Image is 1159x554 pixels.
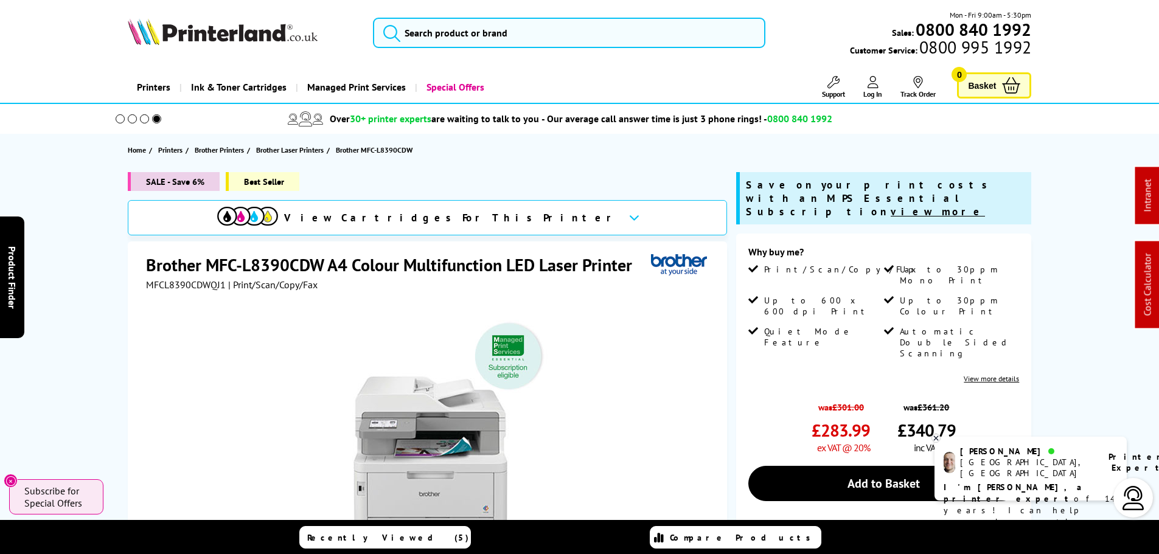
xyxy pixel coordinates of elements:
span: Brother MFC-L8390CDW [336,144,412,156]
span: 0800 995 1992 [917,41,1031,53]
a: Ink & Toner Cartridges [179,72,296,103]
span: Log In [863,89,882,99]
a: Track Order [900,76,936,99]
span: was [812,395,870,413]
strike: £301.00 [832,401,864,413]
span: Brother Printers [195,144,244,156]
div: [PERSON_NAME] [960,446,1093,457]
strike: £361.20 [917,401,949,413]
a: Printers [158,144,186,156]
span: Brother Laser Printers [256,144,324,156]
span: was [897,395,956,413]
span: £340.79 [897,419,956,441]
span: Quiet Mode Feature [764,326,881,348]
input: Search product or brand [373,18,765,48]
a: Cost Calculator [1141,254,1154,316]
img: cmyk-icon.svg [217,207,278,226]
img: ashley-livechat.png [944,452,955,473]
span: Ink & Toner Cartridges [191,72,287,103]
a: Printerland Logo [128,18,358,47]
span: Up to 600 x 600 dpi Print [764,295,881,317]
span: SALE - Save 6% [128,172,220,191]
span: Automatic Double Sided Scanning [900,326,1017,359]
span: Save on your print costs with an MPS Essential Subscription [746,178,993,218]
a: Brother Printers [195,144,247,156]
a: View more details [964,374,1019,383]
a: Brother Laser Printers [256,144,327,156]
img: user-headset-light.svg [1121,486,1146,510]
span: - Our average call answer time is just 3 phone rings! - [541,113,832,125]
span: Support [822,89,845,99]
button: Close [4,474,18,488]
a: Printers [128,72,179,103]
span: ex VAT @ 20% [817,441,870,454]
a: 0800 840 1992 [914,24,1031,35]
b: I'm [PERSON_NAME], a printer expert [944,482,1085,504]
a: Log In [863,76,882,99]
span: Sales: [892,27,914,38]
b: 0800 840 1992 [916,18,1031,41]
span: Subscribe for Special Offers [24,485,91,509]
span: 0 [952,67,967,82]
a: Intranet [1141,179,1154,212]
span: Printers [158,144,183,156]
a: Basket 0 [957,72,1031,99]
div: [GEOGRAPHIC_DATA], [GEOGRAPHIC_DATA] [960,457,1093,479]
span: 30+ printer experts [350,113,431,125]
a: Managed Print Services [296,72,415,103]
span: Home [128,144,146,156]
span: 0800 840 1992 [767,113,832,125]
a: Special Offers [415,72,493,103]
a: Recently Viewed (5) [299,526,471,549]
span: Recently Viewed (5) [307,532,469,543]
a: Brother MFC-L8390CDW [336,144,416,156]
span: Compare Products [670,532,817,543]
u: view more [891,205,985,218]
span: | Print/Scan/Copy/Fax [228,279,318,291]
span: Basket [968,77,996,94]
img: Brother [651,254,707,276]
a: Home [128,144,149,156]
span: Mon - Fri 9:00am - 5:30pm [950,9,1031,21]
a: Support [822,76,845,99]
div: Why buy me? [748,246,1019,264]
img: Printerland Logo [128,18,318,45]
span: Customer Service: [850,41,1031,56]
span: View Cartridges For This Printer [284,211,619,224]
span: MFCL8390CDWQJ1 [146,279,226,291]
span: Print/Scan/Copy/Fax [764,264,921,275]
a: Add to Basket [748,466,1019,501]
span: Up to 30ppm Mono Print [900,264,1017,286]
span: Up to 30ppm Colour Print [900,295,1017,317]
p: of 14 years! I can help you choose the right product [944,482,1118,539]
span: Over are waiting to talk to you [330,113,539,125]
span: Best Seller [226,172,299,191]
img: Brother MFC-L8390CDW [310,315,548,553]
span: inc VAT [914,441,939,454]
a: Compare Products [650,526,821,549]
span: £283.99 [812,419,870,441]
span: Product Finder [6,246,18,308]
h1: Brother MFC-L8390CDW A4 Colour Multifunction LED Laser Printer [146,254,644,276]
